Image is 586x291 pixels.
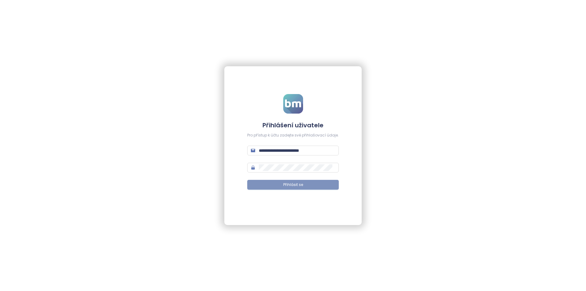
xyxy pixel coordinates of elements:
[247,180,339,190] button: Přihlásit se
[251,166,255,170] span: lock
[247,121,339,129] h4: Přihlášení uživatele
[251,148,255,153] span: mail
[247,133,339,138] div: Pro přístup k účtu zadejte své přihlašovací údaje.
[283,182,303,188] span: Přihlásit se
[283,94,303,114] img: logo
